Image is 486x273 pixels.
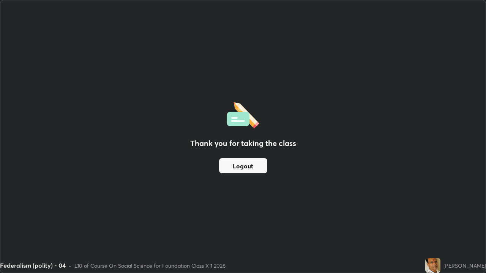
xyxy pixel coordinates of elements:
[190,138,296,149] h2: Thank you for taking the class
[425,258,440,273] img: 7170774474b940bbbc15726289db5a1f.jpg
[227,100,259,129] img: offlineFeedback.1438e8b3.svg
[219,158,267,173] button: Logout
[74,262,226,270] div: L10 of Course On Social Science for Foundation Class X 1 2026
[69,262,71,270] div: •
[443,262,486,270] div: [PERSON_NAME]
